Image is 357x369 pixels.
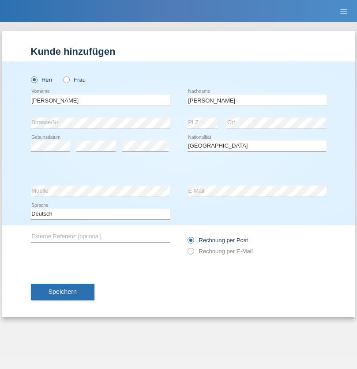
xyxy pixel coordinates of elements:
input: Herr [31,76,37,82]
label: Rechnung per Post [188,237,248,243]
button: Speichern [31,284,94,301]
input: Rechnung per E-Mail [188,248,193,259]
label: Herr [31,76,53,83]
label: Rechnung per E-Mail [188,248,253,255]
h1: Kunde hinzufügen [31,46,327,57]
a: menu [335,8,353,14]
input: Rechnung per Post [188,237,193,248]
label: Frau [63,76,86,83]
i: menu [339,7,348,16]
input: Frau [63,76,69,82]
span: Speichern [49,288,77,295]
